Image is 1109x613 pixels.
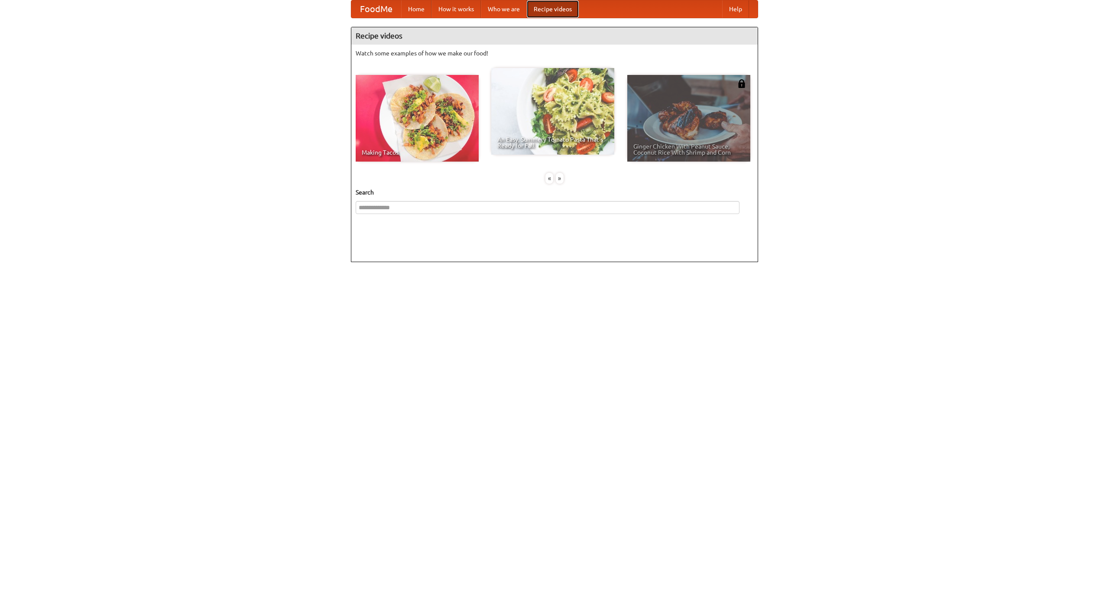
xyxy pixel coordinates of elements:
a: FoodMe [351,0,401,18]
h4: Recipe videos [351,27,758,45]
a: Making Tacos [356,75,479,162]
img: 483408.png [737,79,746,88]
div: » [556,173,564,184]
a: Home [401,0,431,18]
p: Watch some examples of how we make our food! [356,49,753,58]
a: Help [722,0,749,18]
div: « [545,173,553,184]
h5: Search [356,188,753,197]
a: Recipe videos [527,0,579,18]
a: Who we are [481,0,527,18]
a: An Easy, Summery Tomato Pasta That's Ready for Fall [491,68,614,155]
span: An Easy, Summery Tomato Pasta That's Ready for Fall [497,136,608,149]
span: Making Tacos [362,149,473,156]
a: How it works [431,0,481,18]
